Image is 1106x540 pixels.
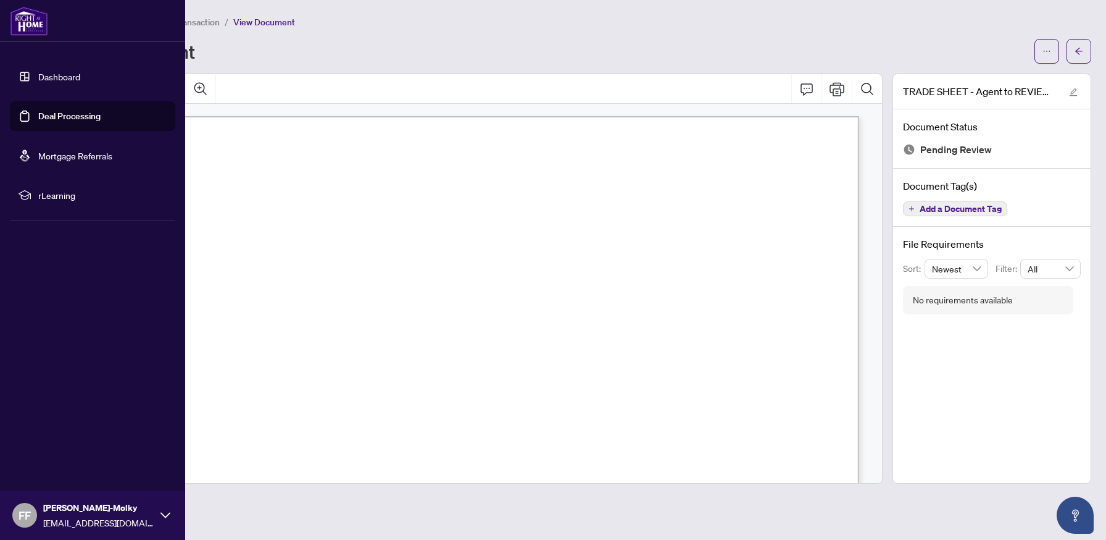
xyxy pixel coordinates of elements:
img: logo [10,6,48,36]
span: [EMAIL_ADDRESS][DOMAIN_NAME] [43,516,154,529]
span: All [1028,259,1073,278]
span: [PERSON_NAME]-Molky [43,501,154,515]
h4: Document Tag(s) [903,179,1081,193]
div: No requirements available [913,293,1013,307]
span: Newest [932,259,981,278]
span: ellipsis [1042,47,1051,56]
p: Sort: [903,262,925,276]
li: / [225,15,228,29]
a: Deal Processing [38,111,101,122]
button: Add a Document Tag [903,201,1007,216]
a: Dashboard [38,71,80,82]
span: TRADE SHEET - Agent to REVIEW - 716 Woodland Acres Cres.pdf [903,84,1057,99]
a: Mortgage Referrals [38,150,112,161]
span: FF [19,507,31,524]
span: rLearning [38,188,167,202]
span: plus [908,206,915,212]
p: Filter: [996,262,1020,276]
h4: File Requirements [903,237,1081,251]
button: Open asap [1057,497,1094,534]
span: View Document [233,17,295,28]
span: Add a Document Tag [920,205,1002,213]
h4: Document Status [903,119,1081,134]
span: edit [1069,88,1078,96]
span: arrow-left [1075,47,1083,56]
span: Pending Review [920,141,992,158]
span: View Transaction [154,17,220,28]
img: Document Status [903,143,915,156]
